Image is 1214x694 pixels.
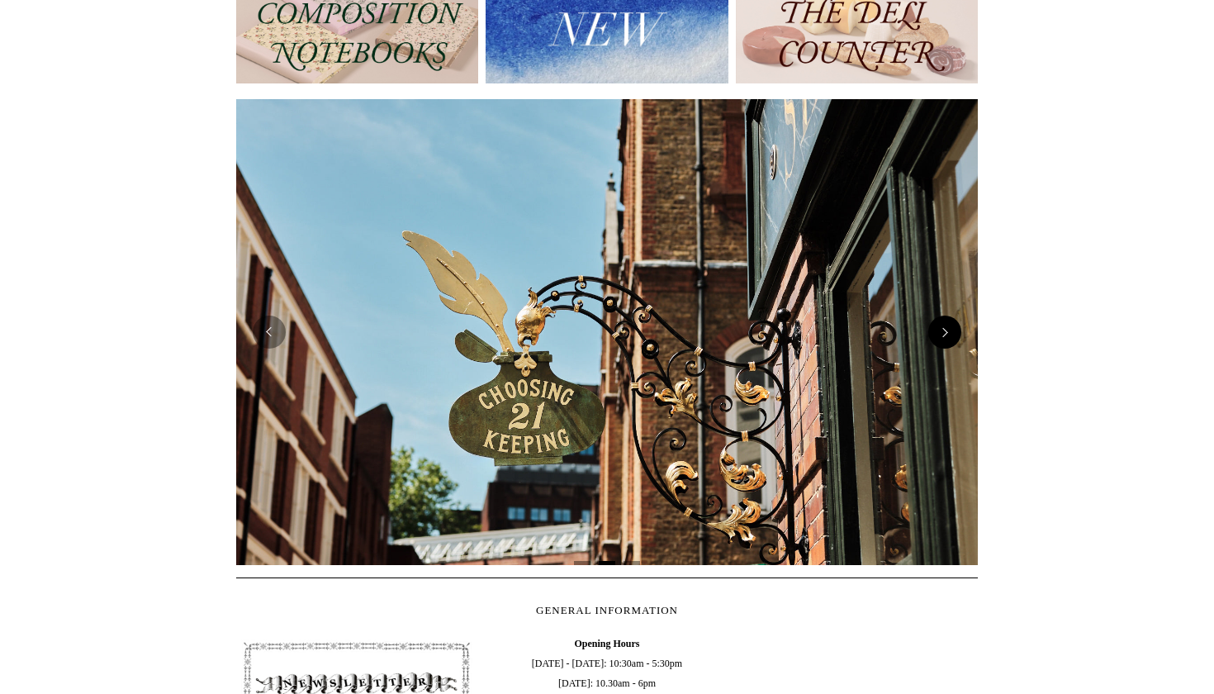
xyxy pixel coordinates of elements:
img: Copyright Choosing Keeping 20190711 LS Homepage 7.jpg__PID:4c49fdcc-9d5f-40e8-9753-f5038b35abb7 [236,99,978,565]
button: Page 1 [574,561,590,565]
button: Next [928,316,961,349]
b: Opening Hours [574,638,639,649]
button: Previous [253,316,286,349]
button: Page 3 [624,561,640,565]
span: GENERAL INFORMATION [536,604,678,616]
button: Page 2 [599,561,615,565]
